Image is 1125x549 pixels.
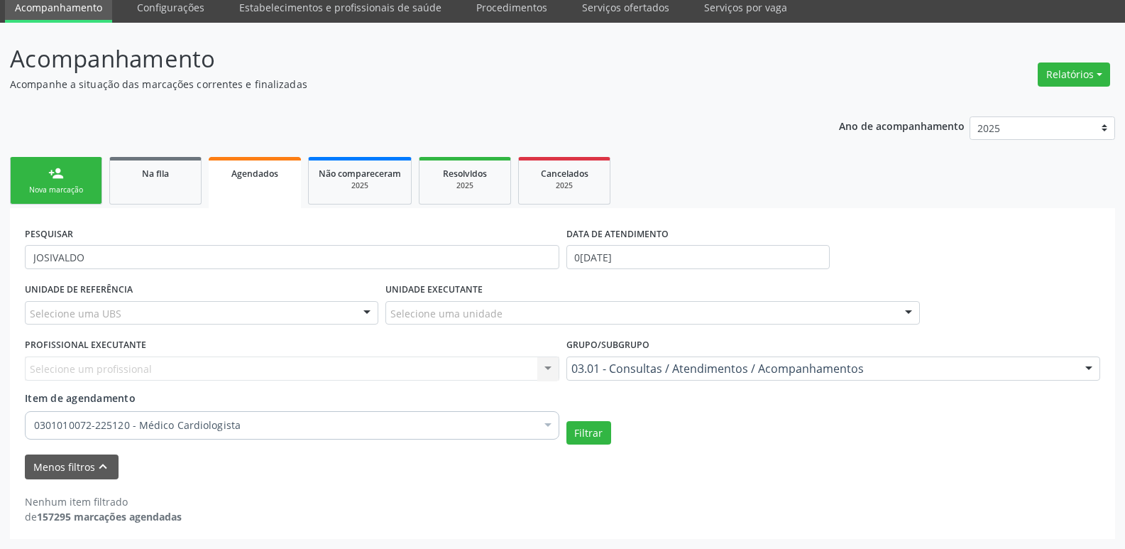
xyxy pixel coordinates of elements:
label: PESQUISAR [25,223,73,245]
div: 2025 [319,180,401,191]
span: 03.01 - Consultas / Atendimentos / Acompanhamentos [571,362,1072,376]
div: 2025 [429,180,500,191]
span: Resolvidos [443,168,487,180]
i: keyboard_arrow_up [95,459,111,474]
span: Não compareceram [319,168,401,180]
label: UNIDADE DE REFERÊNCIA [25,279,133,301]
button: Filtrar [566,421,611,445]
button: Menos filtroskeyboard_arrow_up [25,455,119,479]
label: UNIDADE EXECUTANTE [385,279,483,301]
span: Agendados [231,168,278,180]
label: PROFISSIONAL EXECUTANTE [25,335,146,357]
span: Item de agendamento [25,391,136,405]
p: Acompanhe a situação das marcações correntes e finalizadas [10,77,784,92]
span: Cancelados [541,168,588,180]
label: Grupo/Subgrupo [566,335,649,357]
div: Nenhum item filtrado [25,494,182,509]
input: Selecione um intervalo [566,245,830,269]
span: 0301010072-225120 - Médico Cardiologista [34,418,536,433]
button: Relatórios [1038,62,1110,87]
span: Selecione uma unidade [390,306,503,321]
input: Nome, CNS [25,245,559,269]
label: DATA DE ATENDIMENTO [566,223,669,245]
span: Na fila [142,168,169,180]
div: 2025 [529,180,600,191]
p: Ano de acompanhamento [839,116,965,134]
div: person_add [48,165,64,181]
p: Acompanhamento [10,41,784,77]
div: de [25,509,182,524]
strong: 157295 marcações agendadas [37,510,182,523]
div: Nova marcação [21,185,92,195]
span: Selecione uma UBS [30,306,121,321]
